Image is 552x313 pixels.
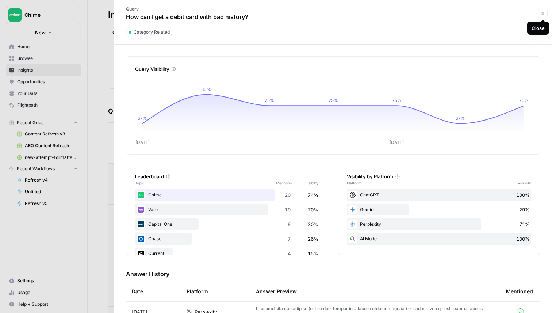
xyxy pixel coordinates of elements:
[519,221,530,228] span: 71%
[201,87,211,92] tspan: 80%
[126,270,540,278] h3: Answer History
[137,234,145,243] img: coj8e531q0s3ia02g5lp8nelrgng
[347,233,532,245] div: AI Mode
[135,248,320,259] div: Current
[347,204,532,215] div: Gemini
[392,98,402,103] tspan: 75%
[137,205,145,214] img: e5fk9tiju2g891kiden7v1vts7yb
[308,191,318,199] span: 74%
[518,180,531,186] span: Visibility
[308,250,318,257] span: 15%
[532,24,545,32] div: Close
[285,191,291,199] span: 20
[347,189,532,201] div: ChatGPT
[308,221,318,228] span: 30%
[132,281,143,301] div: Date
[288,221,291,228] span: 8
[135,180,276,186] span: Topic
[137,191,145,199] img: mhv33baw7plipcpp00rsngv1nu95
[519,206,530,213] span: 29%
[516,191,530,199] span: 100%
[308,235,318,243] span: 26%
[506,281,533,301] div: Mentioned
[265,98,274,103] tspan: 75%
[390,140,404,145] tspan: [DATE]
[135,173,320,180] div: Leaderboard
[256,281,494,301] div: Answer Preview
[347,173,532,180] div: Visibility by Platform
[347,218,532,230] div: Perplexity
[288,235,291,243] span: 7
[135,218,320,230] div: Capital One
[456,115,465,121] tspan: 67%
[347,180,361,186] span: Platform
[288,250,291,257] span: 4
[135,204,320,215] div: Varo
[187,281,208,301] div: Platform
[138,115,147,121] tspan: 67%
[126,12,248,21] p: How can I get a debit card with bad history?
[329,98,338,103] tspan: 75%
[135,65,531,73] div: Query Visibility
[135,140,150,145] tspan: [DATE]
[137,220,145,229] img: 055fm6kq8b5qbl7l3b1dn18gw8jg
[305,180,320,186] span: Visibility
[135,233,320,245] div: Chase
[126,6,248,12] p: Query
[516,235,530,243] span: 100%
[308,206,318,213] span: 70%
[134,29,170,35] span: Category Related
[135,189,320,201] div: Chime
[285,206,291,213] span: 19
[137,249,145,258] img: ggykp1v33818op4s0epk3dctj1tt
[276,180,305,186] span: Mentions
[519,98,529,103] tspan: 75%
